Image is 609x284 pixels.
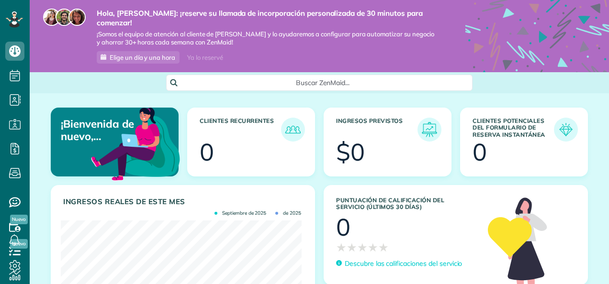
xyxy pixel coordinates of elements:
[68,9,86,26] img: michelle-19f622bdf1676172e81f8f8fba1fb50e276960ebfe0243fe18214015130c80e4.jpg
[336,239,347,256] span: ★
[345,259,462,269] p: Descubre las calificaciones del servicio
[283,120,303,139] img: icon_recurring_customers-cf858462ba22bcd05b5a5880d41d6543d210077de5bb9ebc9590e49fd87d84ed.png
[336,215,350,239] div: 0
[275,211,301,216] span: de 2025
[336,140,365,164] div: $0
[214,211,266,216] span: Septiembre de 2025
[357,239,368,256] span: ★
[420,120,439,139] img: icon_forecast_revenue-8c13a41c7ed35a8dcfafea3cbb826a0462acb37728057bba2d056411b612bbbe.png
[336,118,417,142] h3: Ingresos previstos
[63,197,305,206] h3: Ingresos reales de este mes
[181,52,229,64] div: Ya lo reservé
[97,30,437,46] span: ¡Somos el equipo de atención al cliente de [PERSON_NAME] y lo ayudaremos a configurar para automa...
[556,120,575,139] img: icon_form_leads-04211a6a04a5b2264e4ee56bc0799ec3eb69b7e499cbb523a139df1d13a81ae0.png
[347,239,357,256] span: ★
[378,239,389,256] span: ★
[336,259,462,269] a: Descubre las calificaciones del servicio
[200,118,281,142] h3: Clientes recurrentes
[97,51,180,64] a: Elige un día y una hora
[200,140,214,164] div: 0
[61,118,136,143] p: ¡Bienvenida de nuevo, [PERSON_NAME]!
[473,140,487,164] div: 0
[56,9,73,26] img: jorge-587dff0eeaa6aab1f244e6dc62b8924c3b6ad411094392a53c71c6c4a576187d.jpg
[10,215,28,224] span: Nuevo
[368,239,378,256] span: ★
[43,9,60,26] img: maria-72a9807cf96188c08ef61303f053569d2e2a8a1cde33d635c8a3ac13582a053d.jpg
[473,118,554,142] h3: Clientes potenciales del formulario de reserva instantánea
[89,97,182,189] img: dashboard_welcome-42a62b7d889689a78055ac9021e634bf52bae3f8056760290aed330b23ab8690.png
[336,197,478,211] h3: Puntuación de calificación del servicio (últimos 30 días)
[97,9,437,27] strong: Hola, [PERSON_NAME]: ¡reserve su llamada de incorporación personalizada de 30 minutos para comenzar!
[110,54,175,61] span: Elige un día y una hora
